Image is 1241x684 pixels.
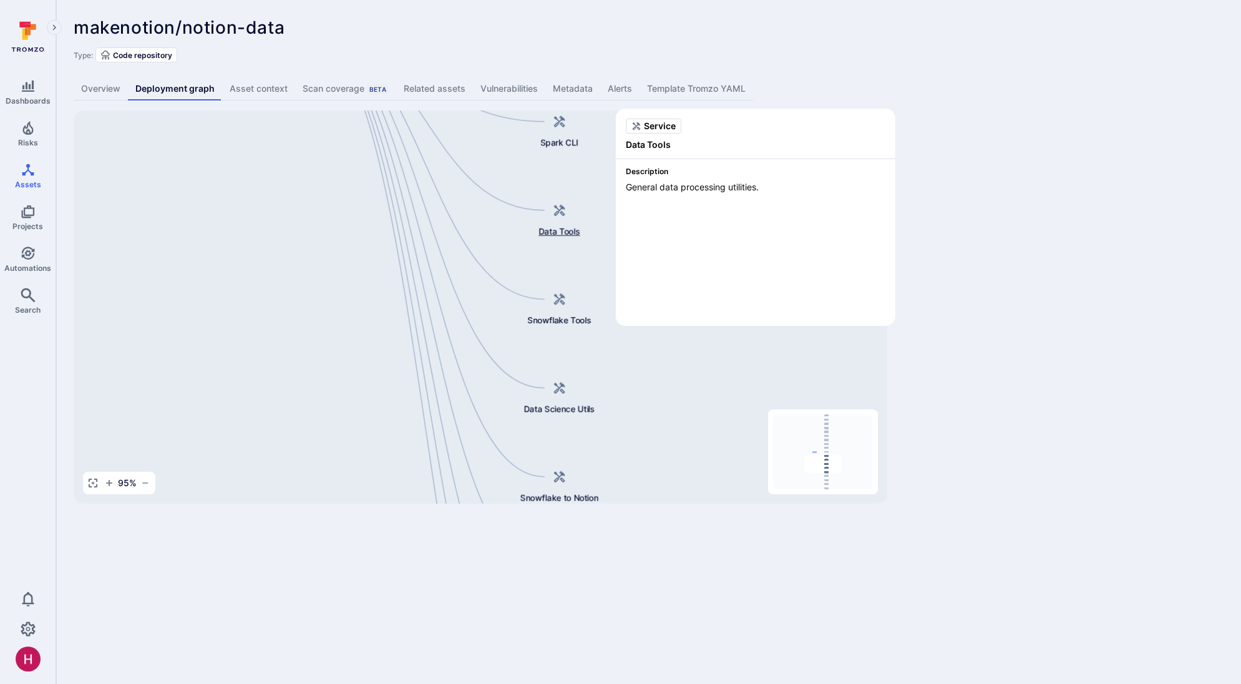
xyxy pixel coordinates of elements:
span: Projects [12,222,43,231]
span: Data Tools [538,226,580,238]
span: 95 % [118,477,137,489]
a: Vulnerabilities [473,77,545,100]
span: Dashboards [6,96,51,105]
a: Template Tromzo YAML [640,77,753,100]
button: Expand navigation menu [47,20,62,35]
span: Search [15,305,41,315]
a: Deployment graph [128,77,222,100]
span: General data processing utilities. [626,181,885,193]
a: Asset context [222,77,295,100]
a: Overview [74,77,128,100]
span: Snowflake to Notion Ingest [512,492,607,516]
a: Metadata [545,77,600,100]
span: Risks [18,138,38,147]
div: Beta [367,84,389,94]
div: Harshil Parikh [16,647,41,672]
i: Expand navigation menu [50,22,59,33]
span: Code repository [113,51,172,60]
span: Spark CLI [540,137,579,149]
span: Type: [74,51,93,60]
span: Description [626,167,885,176]
a: Related assets [396,77,473,100]
div: Scan coverage [303,82,389,95]
img: ACg8ocKzQzwPSwOZT_k9C736TfcBpCStqIZdMR9gXOhJgTaH9y_tsw=s96-c [16,647,41,672]
span: Service [644,120,676,132]
span: Data Tools [626,139,885,151]
a: Alerts [600,77,640,100]
span: Snowflake Tools [527,315,591,326]
span: makenotion/notion-data [74,17,285,38]
div: Asset tabs [74,77,1224,100]
span: Automations [4,263,51,273]
span: Assets [15,180,41,189]
span: Data Science Utils [524,403,595,415]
